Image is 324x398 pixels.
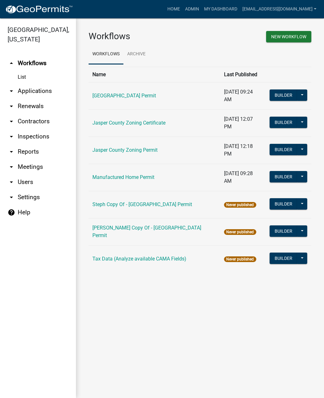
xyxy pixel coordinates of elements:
[224,229,256,235] span: Never published
[183,3,202,15] a: Admin
[8,178,15,186] i: arrow_drop_down
[240,3,319,15] a: [EMAIL_ADDRESS][DOMAIN_NAME]
[123,44,149,64] a: Archive
[270,89,297,101] button: Builder
[224,89,253,102] span: [DATE] 09:24 AM
[8,193,15,201] i: arrow_drop_down
[8,118,15,125] i: arrow_drop_down
[266,31,311,42] button: New Workflow
[89,44,123,64] a: Workflows
[8,87,15,95] i: arrow_drop_down
[224,116,253,130] span: [DATE] 12:07 PM
[270,117,297,128] button: Builder
[92,201,192,207] a: Steph Copy Of - [GEOGRAPHIC_DATA] Permit
[8,148,15,156] i: arrow_drop_down
[165,3,183,15] a: Home
[89,31,195,42] h3: Workflows
[92,225,201,238] a: [PERSON_NAME] Copy Of - [GEOGRAPHIC_DATA] Permit
[92,120,165,126] a: Jasper County Zoning Certificate
[270,225,297,237] button: Builder
[8,163,15,171] i: arrow_drop_down
[270,144,297,155] button: Builder
[220,67,265,82] th: Last Published
[8,59,15,67] i: arrow_drop_up
[270,198,297,210] button: Builder
[202,3,240,15] a: My Dashboard
[92,147,158,153] a: Jasper County Zoning Permit
[92,256,186,262] a: Tax Data (Analyze available CAMA Fields)
[92,174,154,180] a: Manufactured Home Permit
[92,93,156,99] a: [GEOGRAPHIC_DATA] Permit
[224,170,253,184] span: [DATE] 09:28 AM
[270,171,297,182] button: Builder
[8,209,15,216] i: help
[270,253,297,264] button: Builder
[224,143,253,157] span: [DATE] 12:18 PM
[224,256,256,262] span: Never published
[224,202,256,208] span: Never published
[89,67,220,82] th: Name
[8,133,15,140] i: arrow_drop_down
[8,102,15,110] i: arrow_drop_down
